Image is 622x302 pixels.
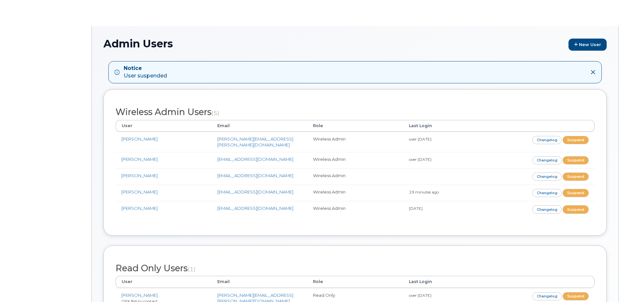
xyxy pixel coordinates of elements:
[403,276,499,288] th: Last Login
[307,168,403,185] td: Wireless Admin
[563,173,589,181] a: Suspend
[188,266,195,273] small: (1)
[532,205,562,213] a: Changelog
[563,136,589,144] a: Suspend
[409,190,439,194] small: 19 minutes ago
[532,156,562,164] a: Changelog
[532,136,562,144] a: Changelog
[307,201,403,217] td: Wireless Admin
[116,276,211,288] th: User
[116,263,595,273] h2: Read Only Users
[409,293,431,298] small: over [DATE]
[403,120,499,132] th: Last Login
[563,292,589,300] a: Suspend
[307,120,403,132] th: Role
[124,65,167,80] div: User suspended
[121,189,158,194] a: [PERSON_NAME]
[121,206,158,211] a: [PERSON_NAME]
[532,189,562,197] a: Changelog
[307,132,403,152] td: Wireless Admin
[217,157,293,162] a: [EMAIL_ADDRESS][DOMAIN_NAME]
[217,173,293,178] a: [EMAIL_ADDRESS][DOMAIN_NAME]
[116,107,595,117] h2: Wireless Admin Users
[307,152,403,168] td: Wireless Admin
[568,39,607,51] a: New User
[121,136,158,142] a: [PERSON_NAME]
[124,65,167,72] strong: Notice
[532,173,562,181] a: Changelog
[211,109,219,116] small: (5)
[409,137,431,142] small: over [DATE]
[409,206,423,211] small: [DATE]
[121,157,158,162] a: [PERSON_NAME]
[307,185,403,201] td: Wireless Admin
[307,276,403,288] th: Role
[116,120,211,132] th: User
[563,156,589,164] a: Suspend
[121,293,158,298] a: [PERSON_NAME]
[532,292,562,300] a: Changelog
[217,206,293,211] a: [EMAIL_ADDRESS][DOMAIN_NAME]
[217,189,293,194] a: [EMAIL_ADDRESS][DOMAIN_NAME]
[409,157,431,162] small: over [DATE]
[211,120,307,132] th: Email
[103,38,607,51] h1: Admin Users
[211,276,307,288] th: Email
[563,205,589,213] a: Suspend
[217,136,293,148] a: [PERSON_NAME][EMAIL_ADDRESS][PERSON_NAME][DOMAIN_NAME]
[121,173,158,178] a: [PERSON_NAME]
[563,189,589,197] a: Suspend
